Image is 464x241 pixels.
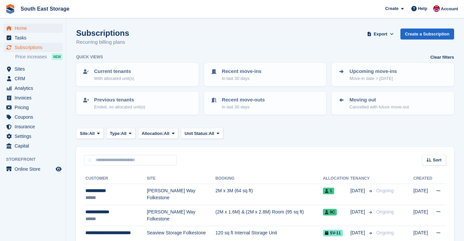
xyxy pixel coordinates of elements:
a: menu [3,164,63,174]
span: Sites [15,64,54,74]
span: Settings [15,132,54,141]
span: Account [441,6,458,12]
a: menu [3,112,63,122]
span: 1 [323,188,334,194]
a: Clear filters [430,54,454,61]
th: Customer [84,173,147,184]
span: Subscriptions [15,43,54,52]
span: [DATE] [350,229,366,236]
span: 9C [323,209,337,215]
span: All [209,130,214,137]
p: Upcoming move-ins [349,68,397,75]
span: Export [374,31,387,37]
a: Moving out Cancelled with future move-out [332,92,453,114]
a: menu [3,103,63,112]
span: Coupons [15,112,54,122]
a: menu [3,33,63,42]
td: [PERSON_NAME] Way Folkestone [147,184,215,205]
span: Create [385,5,398,12]
a: Previous tenants Ended, no allocated unit(s) [77,92,198,114]
span: All [164,130,170,137]
p: With allocated unit(s) [94,75,134,82]
p: Recurring billing plans [76,38,129,46]
a: Preview store [55,165,63,173]
a: Price increases NEW [15,53,63,60]
span: [DATE] [350,187,366,194]
span: CRM [15,74,54,83]
span: Ongoing [376,209,394,214]
h1: Subscriptions [76,29,129,37]
th: Booking [216,173,323,184]
th: Site [147,173,215,184]
span: Type: [110,130,121,137]
th: Allocation [323,173,350,184]
p: Move-in date > [DATE] [349,75,397,82]
span: SV-11 [323,230,343,236]
td: [PERSON_NAME] Way Folkestone [147,205,215,226]
span: Help [418,5,427,12]
a: Recent move-ins In last 30 days [205,64,326,86]
span: Unit Status: [184,130,209,137]
td: [DATE] [413,205,432,226]
span: Ongoing [376,230,394,235]
th: Created [413,173,432,184]
a: menu [3,64,63,74]
span: All [121,130,127,137]
span: Insurance [15,122,54,131]
span: [DATE] [350,209,366,215]
span: Capital [15,141,54,151]
a: menu [3,43,63,52]
img: stora-icon-8386f47178a22dfd0bd8f6a31ec36ba5ce8667c1dd55bd0f319d3a0aa187defe.svg [5,4,15,14]
button: Allocation: All [138,128,179,139]
p: Ended, no allocated unit(s) [94,104,145,110]
p: In last 30 days [222,75,262,82]
td: (2M x 1.6M) & (2M x 2.8M) Room (95 sq ft) [216,205,323,226]
a: menu [3,132,63,141]
a: Recent move-outs In last 30 days [205,92,326,114]
span: Online Store [15,164,54,174]
button: Export [366,29,395,39]
a: menu [3,24,63,33]
p: Recent move-outs [222,96,265,104]
a: menu [3,122,63,131]
th: Tenancy [350,173,374,184]
span: Site: [80,130,89,137]
span: Pricing [15,103,54,112]
span: Price increases [15,54,47,60]
button: Type: All [106,128,135,139]
span: Tasks [15,33,54,42]
img: Roger Norris [433,5,440,12]
span: Home [15,24,54,33]
span: All [89,130,95,137]
span: Analytics [15,84,54,93]
span: Ongoing [376,188,394,193]
button: Site: All [76,128,104,139]
a: menu [3,84,63,93]
a: Current tenants With allocated unit(s) [77,64,198,86]
td: [DATE] [413,184,432,205]
h6: Quick views [76,54,103,60]
a: Create a Subscription [400,29,454,39]
div: NEW [52,53,63,60]
p: Cancelled with future move-out [349,104,409,110]
a: South East Storage [18,3,72,14]
p: Recent move-ins [222,68,262,75]
span: Invoices [15,93,54,102]
p: Previous tenants [94,96,145,104]
a: menu [3,93,63,102]
span: Sort [433,157,441,163]
a: Upcoming move-ins Move-in date > [DATE] [332,64,453,86]
p: Current tenants [94,68,134,75]
a: menu [3,141,63,151]
p: In last 30 days [222,104,265,110]
td: 2M x 3M (64 sq ft) [216,184,323,205]
span: Storefront [6,156,66,163]
span: Allocation: [142,130,164,137]
p: Moving out [349,96,409,104]
a: menu [3,74,63,83]
button: Unit Status: All [181,128,223,139]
